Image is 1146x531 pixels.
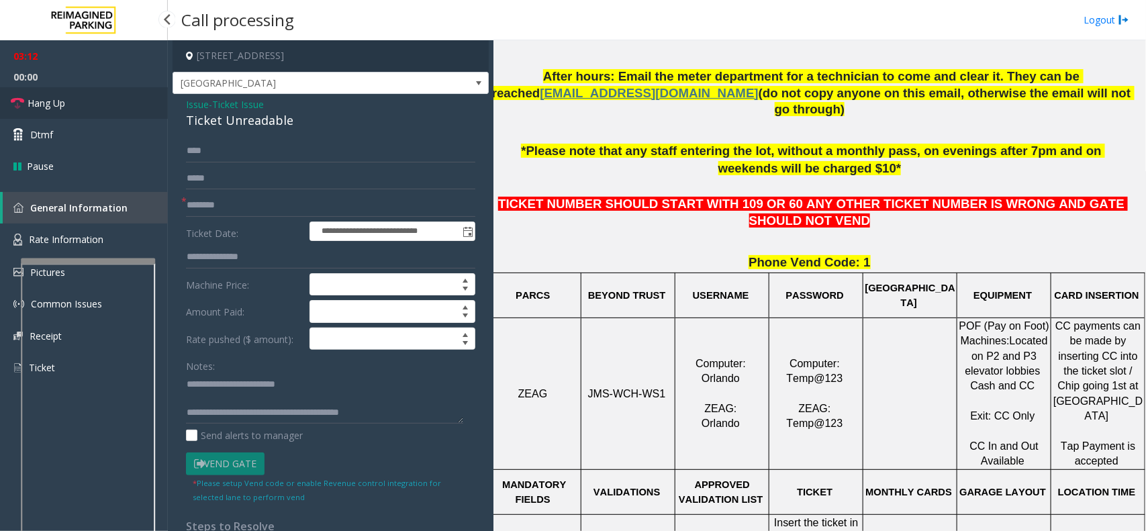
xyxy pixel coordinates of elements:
span: EQUIPMENT [973,290,1032,301]
span: [GEOGRAPHIC_DATA] [865,283,955,308]
span: BEYOND TRUST [588,290,666,301]
span: [GEOGRAPHIC_DATA] [173,73,425,94]
a: Logout [1084,13,1129,27]
span: POF (Pay on Foot) Machines: [959,320,1053,346]
span: VALIDATIONS [593,487,660,497]
img: logout [1118,13,1129,27]
span: Decrease value [456,285,475,295]
span: - [209,98,264,111]
h4: [STREET_ADDRESS] [173,40,489,72]
span: Located [1010,335,1048,346]
span: on P2 and P3 elevator lobbies [965,350,1041,377]
span: Issue [186,97,209,111]
span: CARD INSERTION [1055,290,1139,301]
span: APPROVED VALIDATION LIST [679,479,763,505]
label: Send alerts to manager [186,428,303,442]
span: JMS-WCH-WS1 [588,388,666,399]
span: Computer: [790,358,840,369]
span: Hang Up [28,96,65,110]
span: Cash and CC [971,380,1035,391]
span: Decrease value [456,339,475,350]
span: Dtmf [30,128,53,142]
label: Notes: [186,354,215,373]
span: Orlando [702,373,740,384]
span: LOCATION TIME [1058,487,1136,497]
span: [EMAIL_ADDRESS][DOMAIN_NAME] [540,86,758,100]
span: Rate Information [29,233,103,246]
a: [EMAIL_ADDRESS][DOMAIN_NAME] [540,89,758,99]
span: Pause [27,159,54,173]
span: Phone Vend Code: 1 [749,255,870,269]
img: 'icon' [13,332,23,340]
span: After hours: Email the meter department for a technician to come and clear it. They can be reached [492,69,1084,100]
span: *Please note that any staff entering the lot, without a monthly pass, on evenings after 7pm and o... [521,144,1105,176]
span: Temp@123 [787,373,843,384]
span: TICKET NUMBER SHOULD START WITH 109 OR 60 ANY OTHER TICKET NUMBER IS WRONG AND GATE SHOULD NOT VEND [498,197,1128,228]
span: Increase value [456,274,475,285]
div: Ticket Unreadable [186,111,475,130]
img: 'icon' [13,203,23,213]
label: Ticket Date: [183,222,306,242]
img: 'icon' [13,299,24,309]
span: General Information [30,201,128,214]
a: General Information [3,192,168,224]
span: CC In and Out Available [970,440,1042,467]
span: ZEAG: [705,403,737,414]
img: 'icon' [13,362,22,374]
span: Increase value [456,301,475,311]
span: MANDATORY FIELDS [502,479,569,505]
img: 'icon' [13,234,22,246]
button: Vend Gate [186,452,265,475]
span: Toggle popup [460,222,475,241]
label: Machine Price: [183,273,306,296]
span: PASSWORD [786,290,844,301]
span: Increase value [456,328,475,339]
span: Temp@123 [787,418,843,429]
span: Tap Payment is accepted [1061,440,1139,467]
small: Please setup Vend code or enable Revenue control integration for selected lane to perform vend [193,478,441,502]
span: USERNAME [693,290,749,301]
span: ZEAG: [799,403,831,414]
img: 'icon' [13,268,23,277]
span: ZEAG [518,388,548,399]
span: Exit: CC Only [971,410,1035,422]
span: Computer: [696,358,746,369]
label: Rate pushed ($ amount): [183,328,306,350]
span: MONTHLY CARDS [865,487,952,497]
label: Amount Paid: [183,300,306,323]
span: PARCS [516,290,550,301]
h3: Call processing [175,3,301,36]
span: Ticket Issue [212,97,264,111]
span: Orlando [702,418,740,429]
span: CC payments can be made by inserting CC into the ticket slot / Chip going 1st at [GEOGRAPHIC_DATA] [1053,320,1144,422]
span: Decrease value [456,311,475,322]
span: (do not copy anyone on this email, otherwise the email will not go through) [759,86,1135,117]
span: GARAGE LAYOUT [959,487,1046,497]
span: TICKET [797,487,832,497]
